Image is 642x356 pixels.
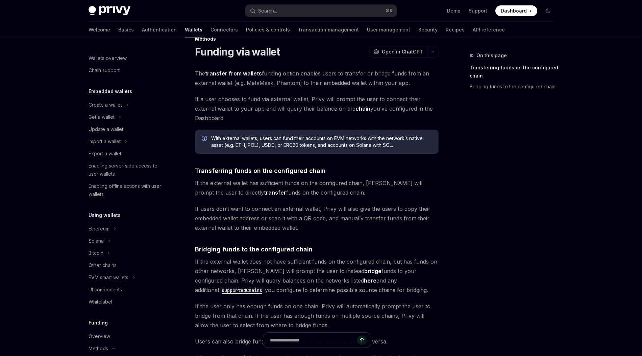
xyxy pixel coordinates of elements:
[382,48,423,55] span: Open in ChatGPT
[357,335,367,345] button: Send message
[543,5,553,16] button: Toggle dark mode
[195,166,326,175] span: Transferring funds on the configured chain
[89,298,112,306] div: Whitelabel
[83,180,170,200] a: Enabling offline actions with user wallets
[195,204,439,232] span: If users don’t want to connect an external wallet, Privy will also give the users to copy their e...
[470,81,559,92] a: Bridging funds to the configured chain
[89,125,123,133] div: Update a wallet
[118,22,134,38] a: Basics
[89,344,108,353] div: Methods
[89,6,130,16] img: dark logo
[246,22,290,38] a: Policies & controls
[195,245,313,254] span: Bridging funds to the configured chain
[83,64,170,76] a: Chain support
[83,296,170,308] a: Whitelabel
[89,66,120,74] div: Chain support
[264,189,286,196] strong: transfer
[195,178,439,197] span: If the external wallet has sufficient funds on the configured chain, [PERSON_NAME] will prompt th...
[219,287,265,293] a: supportedChains
[83,123,170,135] a: Update a wallet
[202,136,208,142] svg: Info
[89,87,132,95] h5: Embedded wallets
[211,22,238,38] a: Connectors
[446,22,465,38] a: Recipes
[258,7,277,15] div: Search...
[195,36,439,42] div: Methods
[89,162,166,178] div: Enabling server-side access to user wallets
[89,237,104,245] div: Solana
[83,148,170,160] a: Export a wallet
[195,302,439,330] span: If the user only has enough funds on one chain, Privy will automatically prompt the user to bridg...
[369,46,427,58] button: Open in ChatGPT
[89,261,117,269] div: Other chains
[89,101,122,109] div: Create a wallet
[89,319,108,327] h5: Funding
[83,259,170,271] a: Other chains
[418,22,438,38] a: Security
[205,70,262,77] strong: transfer from wallets
[185,22,202,38] a: Wallets
[142,22,177,38] a: Authentication
[367,22,410,38] a: User management
[89,225,109,233] div: Ethereum
[195,257,439,295] span: If the external wallet does not have sufficient funds on the configured chain, but has funds on o...
[89,332,110,340] div: Overview
[195,94,439,123] span: If a user chooses to fund via external wallet, Privy will prompt the user to connect their extern...
[495,5,537,16] a: Dashboard
[195,69,439,88] span: The funding option enables users to transfer or bridge funds from an external wallet (e.g. MetaMa...
[83,284,170,296] a: UI components
[89,137,121,146] div: Import a wallet
[83,52,170,64] a: Wallets overview
[501,7,527,14] span: Dashboard
[470,62,559,81] a: Transferring funds on the configured chain
[89,113,115,121] div: Get a wallet
[89,182,166,198] div: Enabling offline actions with user wallets
[473,22,505,38] a: API reference
[245,5,397,17] button: Search...⌘K
[386,8,393,14] span: ⌘ K
[89,211,121,219] h5: Using wallets
[469,7,487,14] a: Support
[83,330,170,342] a: Overview
[89,286,122,294] div: UI components
[364,277,376,284] a: here
[447,7,461,14] a: Demo
[89,150,121,158] div: Export a wallet
[89,273,128,282] div: EVM smart wallets
[211,135,432,149] span: With external wallets, users can fund their accounts on EVM networks with the network’s native as...
[195,46,280,58] h1: Funding via wallet
[219,287,265,294] code: supportedChains
[89,249,103,257] div: Bitcoin
[298,22,359,38] a: Transaction management
[83,160,170,180] a: Enabling server-side access to user wallets
[364,268,381,274] strong: bridge
[89,22,110,38] a: Welcome
[355,105,370,112] a: chain
[476,51,507,60] span: On this page
[89,54,127,62] div: Wallets overview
